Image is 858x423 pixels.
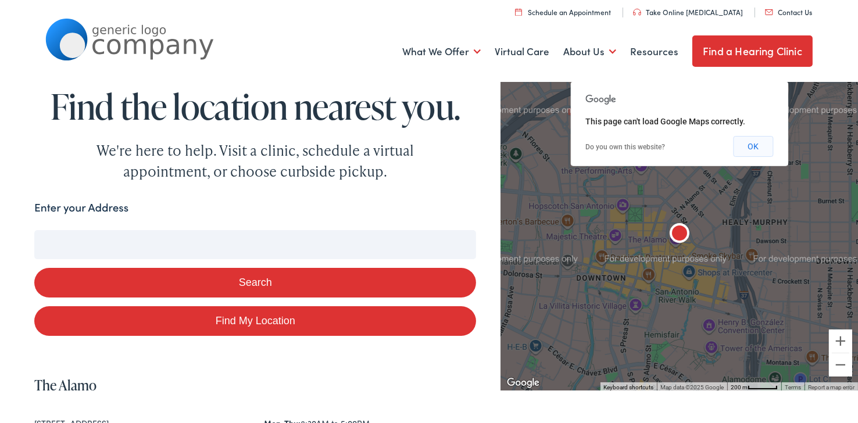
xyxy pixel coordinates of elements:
[34,87,476,126] h1: Find the location nearest you.
[829,353,852,377] button: Zoom out
[666,221,693,249] div: The Alamo
[727,382,781,390] button: Map Scale: 200 m per 48 pixels
[633,7,743,17] a: Take Online [MEDICAL_DATA]
[633,9,641,16] img: utility icon
[69,140,441,182] div: We're here to help. Visit a clinic, schedule a virtual appointment, or choose curbside pickup.
[34,199,128,216] label: Enter your Address
[34,230,476,259] input: Enter your address or zip code
[515,7,611,17] a: Schedule an Appointment
[808,384,855,390] a: Report a map error
[515,8,522,16] img: utility icon
[765,7,812,17] a: Contact Us
[34,306,476,336] a: Find My Location
[603,383,653,392] button: Keyboard shortcuts
[504,375,542,390] a: Open this area in Google Maps (opens a new window)
[495,30,549,73] a: Virtual Care
[630,30,678,73] a: Resources
[504,375,542,390] img: Google
[660,384,724,390] span: Map data ©2025 Google
[731,384,748,390] span: 200 m
[585,117,745,126] span: This page can't load Google Maps correctly.
[785,384,801,390] a: Terms (opens in new tab)
[829,329,852,353] button: Zoom in
[34,268,476,297] button: Search
[563,30,616,73] a: About Us
[765,9,773,15] img: utility icon
[733,136,773,157] button: OK
[34,375,96,395] a: The Alamo
[402,30,481,73] a: What We Offer
[692,35,813,67] a: Find a Hearing Clinic
[585,143,665,151] a: Do you own this website?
